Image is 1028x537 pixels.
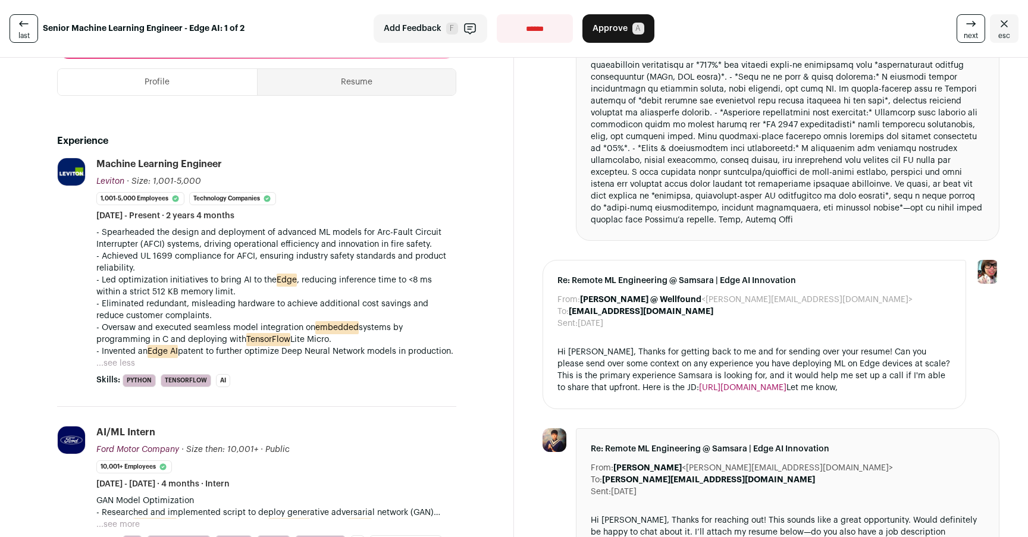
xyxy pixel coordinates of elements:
[277,274,297,287] mark: Edge
[569,307,713,316] b: [EMAIL_ADDRESS][DOMAIN_NAME]
[58,426,85,454] img: fb4573b33c00b212f3e9b7d1ca306017124d3a6e6e628e8419ecdf8a5093742e.jpg
[591,486,611,498] dt: Sent:
[181,445,258,454] span: · Size then: 10,001+
[557,294,580,306] dt: From:
[591,443,985,455] span: Re: Remote ML Engineering @ Samsara | Edge AI Innovation
[998,31,1010,40] span: esc
[96,495,456,507] p: GAN Model Optimization
[96,478,230,490] span: [DATE] - [DATE] · 4 months · Intern
[96,460,172,473] li: 10,001+ employees
[580,294,913,306] dd: <[PERSON_NAME][EMAIL_ADDRESS][DOMAIN_NAME]>
[591,462,613,474] dt: From:
[127,177,201,186] span: · Size: 1,001-5,000
[96,158,222,171] div: Machine Learning Engineer
[96,298,456,322] p: - Eliminated redundant, misleading hardware to achieve additional cost savings and reduce custome...
[96,274,456,298] p: - Led optimization initiatives to bring AI to the , reducing inference time to <8 ms within a str...
[557,318,578,329] dt: Sent:
[96,357,135,369] button: ...see less
[96,507,456,519] p: - Researched and implemented script to deploy generative adversarial network (GAN) model on targe...
[246,333,290,346] mark: TensorFlow
[578,318,603,329] dd: [DATE]
[374,14,487,43] button: Add Feedback F
[265,445,290,454] span: Public
[133,518,177,531] mark: embedded
[964,31,978,40] span: next
[123,374,156,387] li: Python
[96,445,179,454] span: Ford Motor Company
[602,476,815,484] b: [PERSON_NAME][EMAIL_ADDRESS][DOMAIN_NAME]
[582,14,654,43] button: Approve A
[315,321,359,334] mark: embedded
[593,23,628,34] span: Approve
[96,227,456,250] p: - Spearheaded the design and deployment of advanced ML models for Arc-Fault Circuit Interrupter (...
[18,31,30,40] span: last
[268,518,310,531] mark: Tensorflow
[580,296,701,304] b: [PERSON_NAME] @ Wellfound
[96,192,184,205] li: 1,001-5,000 employees
[613,462,893,474] dd: <[PERSON_NAME][EMAIL_ADDRESS][DOMAIN_NAME]>
[96,426,155,439] div: AI/ML Intern
[348,518,372,531] mark: ONNX
[699,384,786,392] a: [URL][DOMAIN_NAME]
[148,345,178,358] mark: Edge AI
[557,275,951,287] span: Re: Remote ML Engineering @ Samsara | Edge AI Innovation
[58,158,85,186] img: c92def08acf03d30ffe523cdf9ec283ba4140a77a9e464da95dec61cc7d94b1c
[384,23,441,34] span: Add Feedback
[632,23,644,34] span: A
[990,14,1018,43] a: Close
[611,486,637,498] dd: [DATE]
[58,69,257,95] button: Profile
[96,177,124,186] span: Leviton
[557,306,569,318] dt: To:
[976,260,999,284] img: 14759586-medium_jpg
[613,464,682,472] b: [PERSON_NAME]
[96,346,456,357] p: - Invented an patent to further optimize Deep Neural Network models in production.
[957,14,985,43] a: next
[258,69,456,95] button: Resume
[96,374,120,386] span: Skills:
[161,374,211,387] li: TensorFlow
[216,374,230,387] li: AI
[96,322,456,346] p: - Oversaw and executed seamless model integration on systems by programming in C and deploying wi...
[96,250,456,274] p: - Achieved UL 1699 compliance for AFCI, ensuring industry safety standards and product reliability.
[543,428,566,452] img: 4cac7128eb863688f3984a1f381a73f6f0548a5121cac4eef896f476f5785be6.jpg
[446,23,458,34] span: F
[43,23,245,34] strong: Senior Machine Learning Engineer - Edge AI: 1 of 2
[10,14,38,43] a: last
[591,474,602,486] dt: To:
[557,346,951,394] div: Hi [PERSON_NAME], Thanks for getting back to me and for sending over your resume! Can you please ...
[96,519,140,530] button: ...see more
[189,192,276,205] li: Technology Companies
[261,444,263,456] span: ·
[96,210,234,222] span: [DATE] - Present · 2 years 4 months
[57,134,456,148] h2: Experience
